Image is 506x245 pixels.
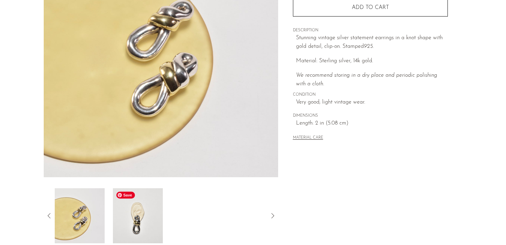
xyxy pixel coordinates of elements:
[293,136,323,141] button: MATERIAL CARE
[116,192,135,199] span: Save
[293,113,448,119] span: DIMENSIONS
[352,5,389,10] span: Add to cart
[296,57,448,66] p: Material: Sterling silver, 14k gold.
[293,28,448,34] span: DESCRIPTION
[296,98,448,107] span: Very good; light vintage wear.
[296,119,448,128] span: Length: 2 in (5.08 cm)
[296,73,437,87] i: We recommend storing in a dry place and periodic polishing with a cloth.
[364,44,374,49] em: 925.
[113,188,163,243] img: Knot Statement Earrings
[296,34,448,51] p: Stunning vintage silver statement earrings in a knot shape with gold detail, clip-on. Stamped
[55,188,105,243] img: Knot Statement Earrings
[293,92,448,98] span: CONDITION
